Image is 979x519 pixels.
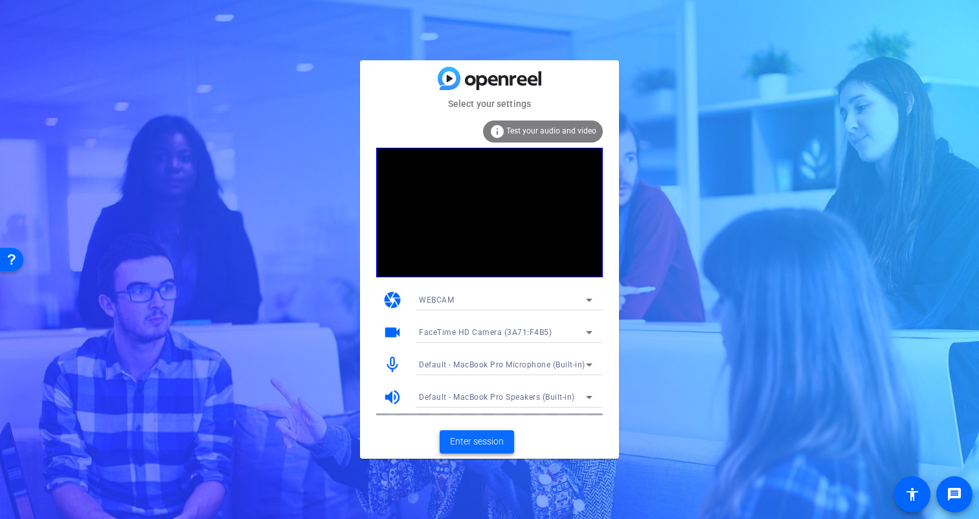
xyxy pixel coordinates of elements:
[905,487,920,502] mat-icon: accessibility
[450,435,504,448] span: Enter session
[506,126,596,135] span: Test your audio and video
[440,430,514,454] button: Enter session
[489,124,505,139] mat-icon: info
[438,67,541,89] img: blue-gradient.svg
[383,290,402,310] mat-icon: camera
[419,328,552,337] span: FaceTime HD Camera (3A71:F4B5)
[419,295,454,305] span: WEBCAM
[419,393,575,402] span: Default - MacBook Pro Speakers (Built-in)
[947,487,962,502] mat-icon: message
[419,360,585,369] span: Default - MacBook Pro Microphone (Built-in)
[360,97,619,111] mat-card-subtitle: Select your settings
[383,387,402,407] mat-icon: volume_up
[383,355,402,375] mat-icon: mic_none
[383,323,402,342] mat-icon: videocam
